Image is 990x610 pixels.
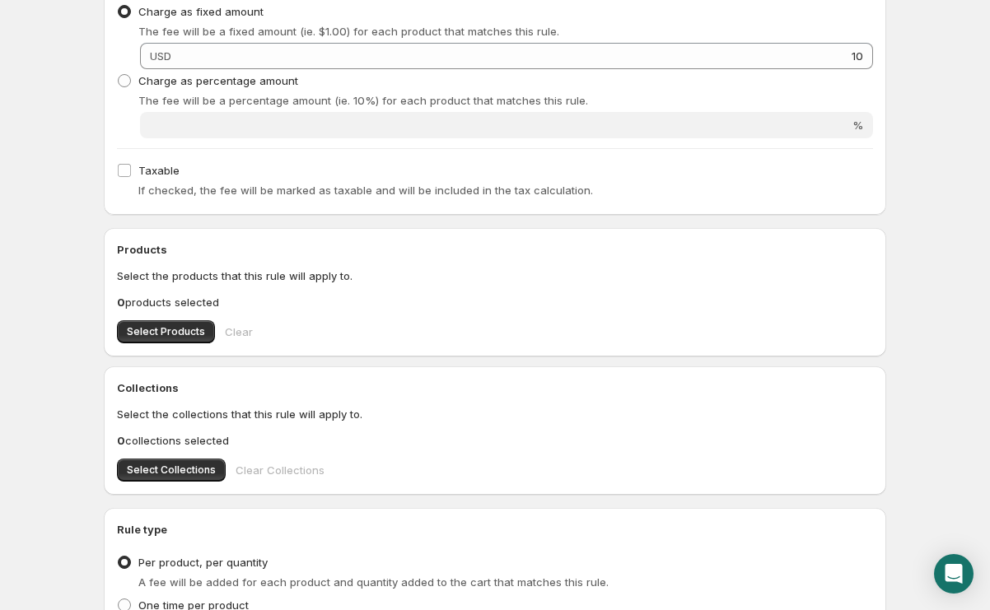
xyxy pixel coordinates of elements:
span: Charge as fixed amount [138,5,264,18]
span: Select Products [127,325,205,338]
span: The fee will be a fixed amount (ie. $1.00) for each product that matches this rule. [138,25,559,38]
button: Select Products [117,320,215,343]
h2: Rule type [117,521,873,538]
p: collections selected [117,432,873,449]
span: USD [150,49,171,63]
h2: Products [117,241,873,258]
button: Select Collections [117,459,226,482]
div: Open Intercom Messenger [934,554,974,594]
span: If checked, the fee will be marked as taxable and will be included in the tax calculation. [138,184,593,197]
h2: Collections [117,380,873,396]
p: The fee will be a percentage amount (ie. 10%) for each product that matches this rule. [138,92,873,109]
b: 0 [117,296,125,309]
span: A fee will be added for each product and quantity added to the cart that matches this rule. [138,575,609,589]
span: Select Collections [127,463,216,477]
p: Select the collections that this rule will apply to. [117,406,873,422]
span: % [852,119,863,132]
p: products selected [117,294,873,310]
span: Taxable [138,164,180,177]
span: Per product, per quantity [138,556,268,569]
b: 0 [117,434,125,447]
span: Charge as percentage amount [138,74,298,87]
p: Select the products that this rule will apply to. [117,268,873,284]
